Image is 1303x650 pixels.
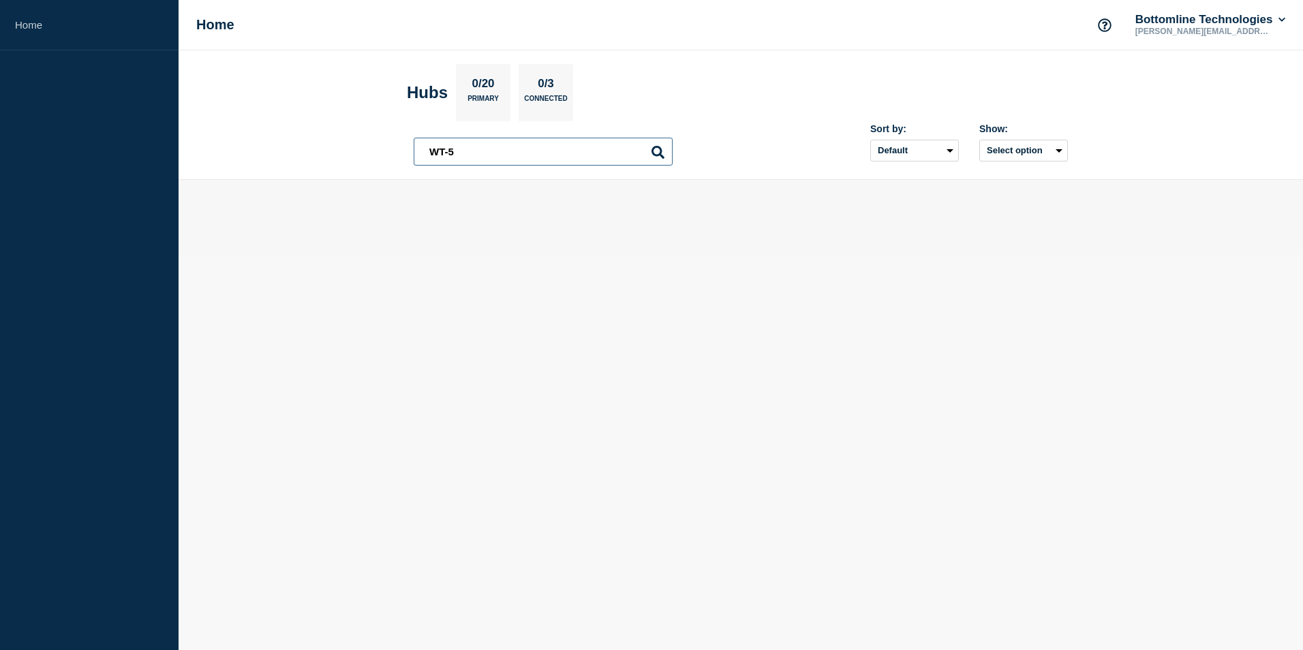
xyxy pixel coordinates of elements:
p: [PERSON_NAME][EMAIL_ADDRESS][DOMAIN_NAME] [1133,27,1274,36]
button: Bottomline Technologies [1133,13,1288,27]
input: Search Hubs [414,138,673,166]
button: Select option [979,140,1068,161]
h1: Home [196,17,234,33]
div: Sort by: [870,123,959,134]
select: Sort by [870,140,959,161]
p: Connected [524,95,567,109]
h2: Hubs [407,83,448,102]
p: 0/20 [467,77,500,95]
p: 0/3 [533,77,559,95]
p: Primary [467,95,499,109]
button: Support [1090,11,1119,40]
div: Show: [979,123,1068,134]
